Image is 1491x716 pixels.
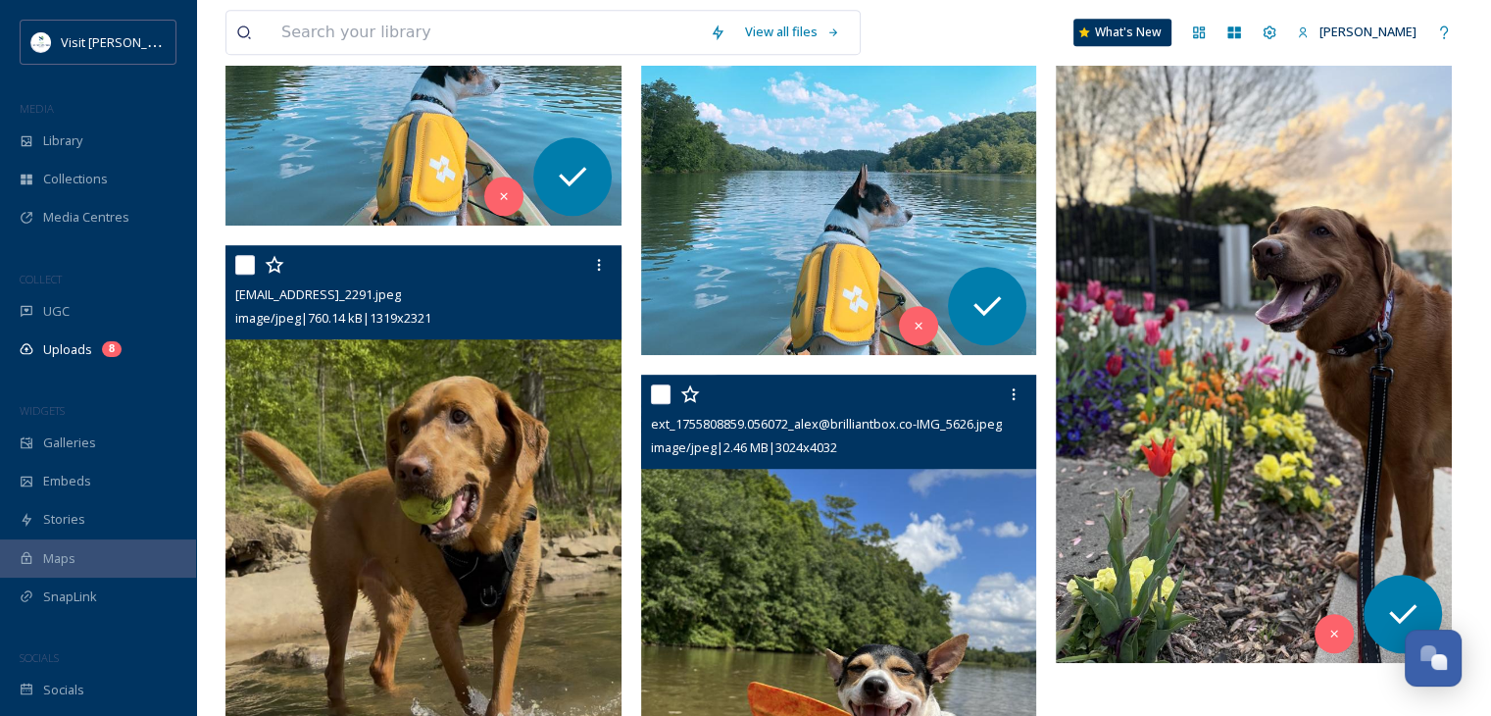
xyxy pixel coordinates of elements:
[735,13,850,51] a: View all files
[43,302,70,321] span: UGC
[102,341,122,357] div: 8
[1405,630,1462,687] button: Open Chat
[235,285,401,303] span: [EMAIL_ADDRESS]_2291.jpeg
[43,681,84,699] span: Socials
[1319,23,1416,40] span: [PERSON_NAME]
[43,549,75,568] span: Maps
[20,101,54,116] span: MEDIA
[61,32,310,51] span: Visit [PERSON_NAME][GEOGRAPHIC_DATA]
[272,11,700,54] input: Search your library
[651,415,1002,433] span: ext_1755808859.056072_alex@brilliantbox.co-IMG_5626.jpeg
[43,434,96,452] span: Galleries
[43,170,108,188] span: Collections
[20,650,59,665] span: SOCIALS
[43,208,129,227] span: Media Centres
[31,32,51,52] img: download%20%281%29.png
[235,309,431,327] span: image/jpeg | 760.14 kB | 1319 x 2321
[43,510,85,529] span: Stories
[1073,19,1171,46] a: What's New
[20,272,62,286] span: COLLECT
[1287,13,1426,51] a: [PERSON_NAME]
[43,588,97,606] span: SnapLink
[20,403,65,418] span: WIDGETS
[43,340,92,359] span: Uploads
[43,131,82,150] span: Library
[651,438,837,456] span: image/jpeg | 2.46 MB | 3024 x 4032
[43,472,91,490] span: Embeds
